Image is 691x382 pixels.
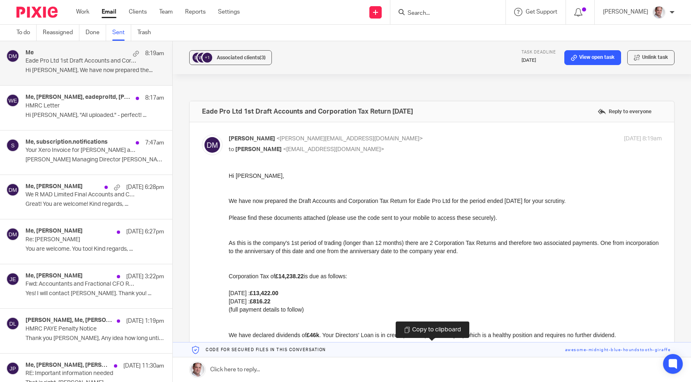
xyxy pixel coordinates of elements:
[145,94,164,102] p: 8:17am
[145,139,164,147] p: 7:47am
[26,112,164,119] p: Hi [PERSON_NAME], "All uploaded." - perfect! ...
[229,136,275,142] span: [PERSON_NAME]
[191,51,204,64] img: svg%3E
[46,101,75,108] strong: £14,238.22
[526,9,557,15] span: Get Support
[76,8,89,16] a: Work
[283,147,384,152] span: <[EMAIL_ADDRESS][DOMAIN_NAME]>
[185,8,206,16] a: Reports
[235,147,282,152] span: [PERSON_NAME]
[86,25,106,41] a: Done
[217,55,266,60] span: Associated clients
[26,236,137,243] p: Re: [PERSON_NAME]
[6,273,19,286] img: svg%3E
[26,246,164,253] p: You are welcome. You too! Kind regards, ...
[26,201,164,208] p: Great! You are welcome! Kind regards, ...
[6,228,19,241] img: svg%3E
[26,362,110,369] h4: Me, [PERSON_NAME], [PERSON_NAME]
[16,25,37,41] a: To do
[202,135,223,155] img: svg%3E
[137,25,157,41] a: Trash
[596,105,654,118] label: Reply to everyone
[43,25,79,41] a: Reassigned
[276,136,423,142] span: <[PERSON_NAME][EMAIL_ADDRESS][DOMAIN_NAME]>
[522,50,556,54] span: Task deadline
[26,335,164,342] p: Thank you [PERSON_NAME], Any idea how long until we...
[202,107,413,116] h4: Eade Pro Ltd 1st Draft Accounts and Corporation Tax Return [DATE]
[202,53,212,63] div: +1
[26,326,137,333] p: HMRC PAYE Penalty Notice
[145,49,164,58] p: 8:19am
[26,67,164,74] p: Hi [PERSON_NAME], We have now prepared the...
[624,135,662,143] p: [DATE] 8:19am
[189,50,272,65] button: +1 Associated clients(3)
[78,160,90,167] strong: £46k
[652,6,665,19] img: Munro%20Partners-3202.jpg
[126,273,164,281] p: [DATE] 3:22pm
[26,94,132,101] h4: Me, [PERSON_NAME], eadeproltd, [PERSON_NAME]
[6,362,19,375] img: svg%3E
[6,94,19,107] img: svg%3E
[159,8,173,16] a: Team
[407,10,481,17] input: Search
[26,370,137,377] p: RE: Important information needed
[26,273,83,280] h4: Me, [PERSON_NAME]
[196,51,209,64] img: svg%3E
[26,58,137,65] p: Eade Pro Ltd 1st Draft Accounts and Corporation Tax Return [DATE]
[26,139,108,146] h4: Me, subscription.notifications
[6,317,19,330] img: svg%3E
[229,147,234,152] span: to
[26,183,83,190] h4: Me, [PERSON_NAME]
[26,290,164,297] p: Yes! I will contact [PERSON_NAME]. Thank you! ...
[21,118,49,125] strong: £13,422.00
[102,8,116,16] a: Email
[126,228,164,236] p: [DATE] 6:27pm
[26,147,137,154] p: Your Xero Invoice for [PERSON_NAME] and Partners
[522,57,556,64] p: [DATE]
[123,362,164,370] p: [DATE] 11:30am
[26,228,83,235] h4: Me, [PERSON_NAME]
[129,8,147,16] a: Clients
[26,49,34,56] h4: Me
[6,49,19,63] img: svg%3E
[603,8,648,16] p: [PERSON_NAME]
[26,102,137,109] p: HMRC Letter
[6,139,19,152] img: svg%3E
[26,191,137,198] p: We R MAD Limited Final Accounts and Corporation Tax Return [DATE] + Corporation Tax Payment Details
[126,183,164,191] p: [DATE] 6:28pm
[126,317,164,325] p: [DATE] 1:19pm
[16,7,58,18] img: Pixie
[112,25,131,41] a: Sent
[260,55,266,60] span: (3)
[26,156,164,163] p: [PERSON_NAME] Managing Director [PERSON_NAME] and...
[627,50,675,65] button: Unlink task
[26,281,137,288] p: Fwd: Accountants and Fractional CFO Requirement
[218,8,240,16] a: Settings
[564,50,621,65] a: View open task
[26,317,113,324] h4: [PERSON_NAME], Me, [PERSON_NAME]
[21,126,42,133] strong: £816.22
[6,183,19,196] img: svg%3E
